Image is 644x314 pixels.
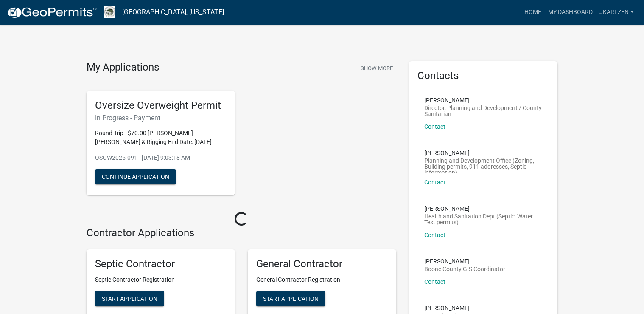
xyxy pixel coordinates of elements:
[424,206,542,212] p: [PERSON_NAME]
[596,4,637,20] a: JKarlzen
[95,258,227,270] h5: Septic Contractor
[424,158,542,173] p: Planning and Development Office (Zoning, Building permits, 911 addresses, Septic information)
[424,213,542,225] p: Health and Sanitation Dept (Septic, Water Test permits)
[256,258,388,270] h5: General Contractor
[417,70,549,82] h5: Contacts
[545,4,596,20] a: My Dashboard
[424,258,505,264] p: [PERSON_NAME]
[95,169,176,184] button: Continue Application
[424,97,542,103] p: [PERSON_NAME]
[424,278,445,285] a: Contact
[95,129,227,147] p: Round Trip - $70.00 [PERSON_NAME] [PERSON_NAME] & Rigging End Date: [DATE]
[424,232,445,238] a: Contact
[95,153,227,162] p: OSOW2025-091 - [DATE] 9:03:18 AM
[104,6,115,18] img: Boone County, Iowa
[102,295,157,302] span: Start Application
[424,150,542,156] p: [PERSON_NAME]
[521,4,545,20] a: Home
[424,105,542,117] p: Director, Planning and Development / County Sanitarian
[95,291,164,306] button: Start Application
[256,291,325,306] button: Start Application
[424,305,471,311] p: [PERSON_NAME]
[424,123,445,130] a: Contact
[424,266,505,272] p: Boone County GIS Coordinator
[95,275,227,284] p: Septic Contractor Registration
[424,179,445,186] a: Contact
[87,227,396,239] h4: Contractor Applications
[95,114,227,122] h6: In Progress - Payment
[357,61,396,75] button: Show More
[256,275,388,284] p: General Contractor Registration
[95,99,227,112] h5: Oversize Overweight Permit
[263,295,319,302] span: Start Application
[122,5,224,20] a: [GEOGRAPHIC_DATA], [US_STATE]
[87,61,159,74] h4: My Applications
